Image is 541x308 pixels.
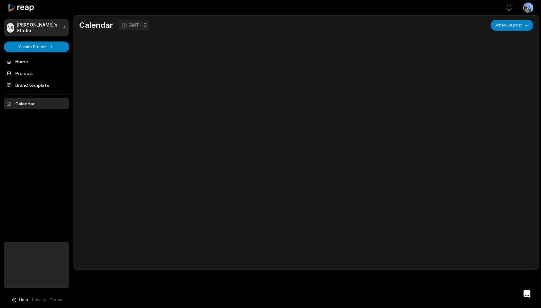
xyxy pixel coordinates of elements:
[50,297,62,303] a: Terms
[4,56,69,67] a: Home
[11,297,28,303] button: Help
[4,41,69,52] button: Create Project
[19,297,28,303] span: Help
[4,80,69,90] a: Brand template
[17,22,60,34] p: [PERSON_NAME]'s Studio
[128,22,146,28] div: GMT--5
[4,68,69,79] a: Projects
[491,20,533,31] button: Schedule post
[7,23,14,33] div: NS
[79,20,113,30] h1: Calendar
[4,98,69,109] a: Calendar
[32,297,46,303] a: Privacy
[519,286,535,302] div: Open Intercom Messenger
